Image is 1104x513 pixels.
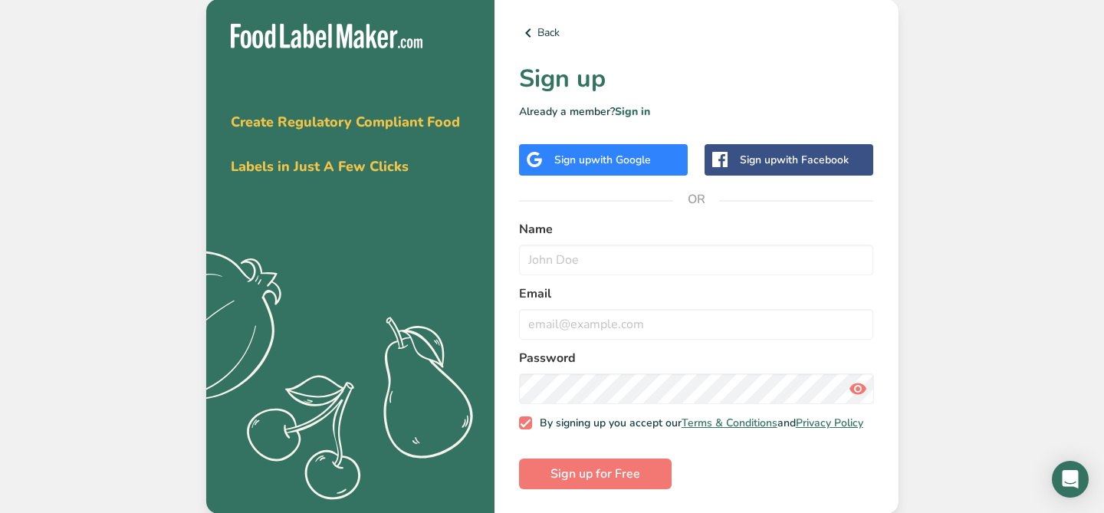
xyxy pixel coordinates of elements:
[519,61,874,97] h1: Sign up
[519,284,874,303] label: Email
[796,416,863,430] a: Privacy Policy
[550,465,640,483] span: Sign up for Free
[231,24,422,49] img: Food Label Maker
[591,153,651,167] span: with Google
[740,152,849,168] div: Sign up
[777,153,849,167] span: with Facebook
[554,152,651,168] div: Sign up
[532,416,863,430] span: By signing up you accept our and
[519,24,874,42] a: Back
[682,416,777,430] a: Terms & Conditions
[1052,461,1089,498] div: Open Intercom Messenger
[519,245,874,275] input: John Doe
[519,220,874,238] label: Name
[519,349,874,367] label: Password
[673,176,719,222] span: OR
[615,104,650,119] a: Sign in
[231,113,460,176] span: Create Regulatory Compliant Food Labels in Just A Few Clicks
[519,104,874,120] p: Already a member?
[519,459,672,489] button: Sign up for Free
[519,309,874,340] input: email@example.com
